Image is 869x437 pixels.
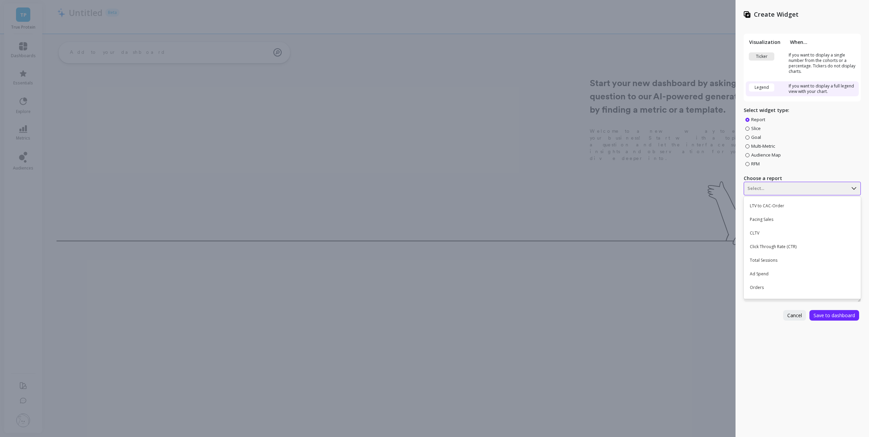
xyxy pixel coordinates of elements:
[746,268,857,280] div: Ad Spend
[787,312,802,319] span: Cancel
[787,50,859,76] td: If you want to display a single number from the cohorts or a percentage. Tickers do not display c...
[749,83,774,92] div: Legend
[744,107,861,114] p: Select widget type:
[744,175,861,182] label: Choose a report
[746,214,857,225] div: Pacing Sales
[746,39,787,45] th: Visualization
[746,255,857,266] div: Total Sessions
[751,152,781,158] span: Audience Map
[746,200,857,212] div: LTV to CAC-Order
[746,241,857,253] div: Click Through Rate (CTR)
[751,143,775,149] span: Multi-Metric
[813,312,855,319] span: Save to dashboard
[746,282,857,293] div: Orders
[754,10,799,19] p: Create Widget
[746,227,857,239] div: CLTV
[749,52,774,61] div: Ticker
[751,161,760,167] span: RFM
[751,116,765,123] span: Report
[787,39,859,45] th: When...
[746,295,857,307] div: Returning Customer Revenue
[809,310,859,321] button: Save to dashboard
[751,125,761,131] span: Slice
[787,81,859,96] td: If you want to display a full legend view with your chart.
[783,310,806,321] button: Cancel
[751,134,761,140] span: Goal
